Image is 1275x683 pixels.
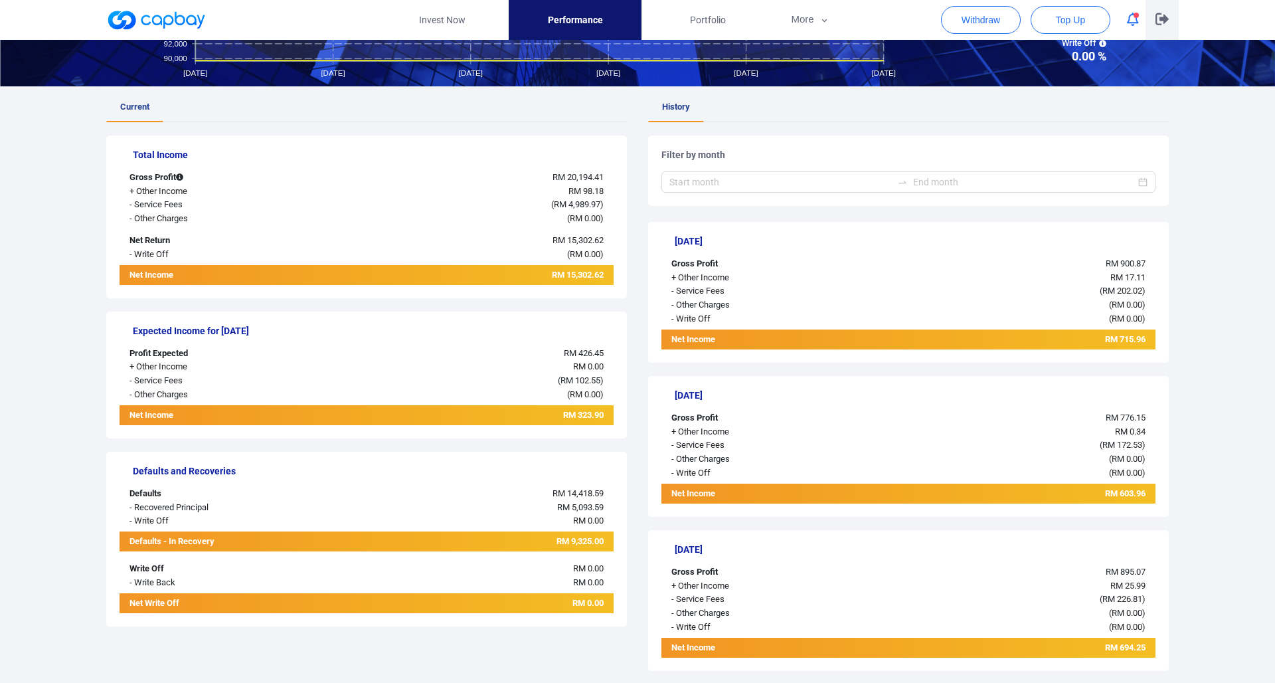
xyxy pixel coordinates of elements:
[133,465,614,477] h5: Defaults and Recoveries
[1110,272,1146,282] span: RM 17.11
[552,235,604,245] span: RM 15,302.62
[120,212,325,226] div: - Other Charges
[573,563,604,573] span: RM 0.00
[1105,488,1146,498] span: RM 603.96
[1056,13,1085,27] span: Top Up
[661,487,867,504] div: Net Income
[554,199,600,209] span: RM 4,989.97
[661,298,867,312] div: - Other Charges
[867,607,1155,621] div: ( )
[661,607,867,621] div: - Other Charges
[661,579,867,593] div: + Other Income
[163,54,187,62] tspan: 90,000
[120,409,325,425] div: Net Income
[325,212,614,226] div: ( )
[1102,286,1142,296] span: RM 202.02
[867,312,1155,326] div: ( )
[662,102,690,112] span: History
[1031,6,1110,34] button: Top Up
[675,543,1155,555] h5: [DATE]
[913,175,1136,189] input: End month
[941,6,1021,34] button: Withdraw
[661,271,867,285] div: + Other Income
[1106,258,1146,268] span: RM 900.87
[325,388,614,402] div: ( )
[661,312,867,326] div: - Write Off
[1112,608,1142,618] span: RM 0.00
[120,268,325,285] div: Net Income
[867,621,1155,634] div: ( )
[897,177,908,187] span: swap-right
[897,177,908,187] span: to
[573,577,604,587] span: RM 0.00
[661,425,867,439] div: + Other Income
[133,149,614,161] h5: Total Income
[552,270,604,280] span: RM 15,302.62
[573,361,604,371] span: RM 0.00
[661,466,867,480] div: - Write Off
[867,593,1155,607] div: ( )
[1102,594,1142,604] span: RM 226.81
[867,439,1155,452] div: ( )
[568,186,604,196] span: RM 98.18
[661,411,867,425] div: Gross Profit
[570,389,600,399] span: RM 0.00
[120,388,325,402] div: - Other Charges
[120,360,325,374] div: + Other Income
[556,536,604,546] span: RM 9,325.00
[675,235,1155,247] h5: [DATE]
[557,502,604,512] span: RM 5,093.59
[661,641,867,658] div: Net Income
[596,69,620,77] tspan: [DATE]
[552,172,604,182] span: RM 20,194.41
[325,248,614,262] div: ( )
[120,248,325,262] div: - Write Off
[120,102,149,112] span: Current
[1106,413,1146,423] span: RM 776.15
[120,374,325,388] div: - Service Fees
[325,198,614,212] div: ( )
[675,389,1155,401] h5: [DATE]
[560,375,600,385] span: RM 102.55
[120,347,325,361] div: Profit Expected
[661,333,867,349] div: Net Income
[120,487,325,501] div: Defaults
[1112,622,1142,632] span: RM 0.00
[120,501,325,515] div: - Recovered Principal
[661,593,867,607] div: - Service Fees
[867,466,1155,480] div: ( )
[661,565,867,579] div: Gross Profit
[1112,314,1142,324] span: RM 0.00
[120,185,325,199] div: + Other Income
[120,171,325,185] div: Gross Profit
[1112,454,1142,464] span: RM 0.00
[564,348,604,358] span: RM 426.45
[1102,440,1142,450] span: RM 172.53
[120,514,325,528] div: - Write Off
[1112,300,1142,310] span: RM 0.00
[669,175,892,189] input: Start month
[321,69,345,77] tspan: [DATE]
[1115,427,1146,437] span: RM 0.34
[570,249,600,259] span: RM 0.00
[867,298,1155,312] div: ( )
[563,410,604,420] span: RM 323.90
[163,39,187,47] tspan: 92,000
[573,516,604,526] span: RM 0.00
[690,13,726,27] span: Portfolio
[552,488,604,498] span: RM 14,418.59
[872,69,896,77] tspan: [DATE]
[867,284,1155,298] div: ( )
[120,198,325,212] div: - Service Fees
[325,374,614,388] div: ( )
[661,621,867,634] div: - Write Off
[1106,567,1146,577] span: RM 895.07
[570,213,600,223] span: RM 0.00
[661,439,867,452] div: - Service Fees
[1112,468,1142,478] span: RM 0.00
[183,69,207,77] tspan: [DATE]
[1019,50,1106,62] span: 0.00 %
[661,452,867,466] div: - Other Charges
[548,13,603,27] span: Performance
[120,576,325,590] div: - Write Back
